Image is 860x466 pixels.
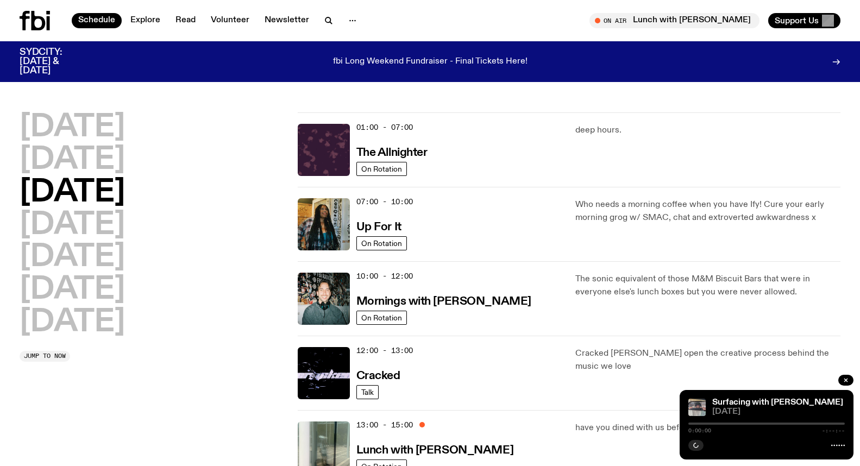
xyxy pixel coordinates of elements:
span: 12:00 - 13:00 [356,345,413,356]
h3: SYDCITY: [DATE] & [DATE] [20,48,89,75]
button: [DATE] [20,145,125,175]
h3: Cracked [356,370,400,382]
span: Talk [361,388,374,396]
a: Newsletter [258,13,316,28]
a: On Rotation [356,311,407,325]
button: On AirLunch with [PERSON_NAME] [589,13,759,28]
button: [DATE] [20,112,125,143]
a: The Allnighter [356,145,428,159]
a: On Rotation [356,162,407,176]
span: On Rotation [361,165,402,173]
h3: Mornings with [PERSON_NAME] [356,296,531,307]
p: deep hours. [575,124,840,137]
span: Jump to now [24,353,66,359]
h3: The Allnighter [356,147,428,159]
p: Cracked [PERSON_NAME] open the creative process behind the music we love [575,347,840,373]
button: [DATE] [20,275,125,305]
a: On Rotation [356,236,407,250]
h3: Up For It [356,222,401,233]
span: On Rotation [361,240,402,248]
a: Cracked [356,368,400,382]
img: Radio presenter Ben Hansen sits in front of a wall of photos and an fbi radio sign. Film photo. B... [298,273,350,325]
span: 10:00 - 12:00 [356,271,413,281]
span: On Rotation [361,314,402,322]
span: 13:00 - 15:00 [356,420,413,430]
a: Read [169,13,202,28]
img: Logo for Podcast Cracked. Black background, with white writing, with glass smashing graphics [298,347,350,399]
button: Jump to now [20,351,70,362]
a: Schedule [72,13,122,28]
button: [DATE] [20,242,125,273]
button: [DATE] [20,178,125,208]
a: Mornings with [PERSON_NAME] [356,294,531,307]
button: [DATE] [20,210,125,241]
h3: Lunch with [PERSON_NAME] [356,445,513,456]
span: [DATE] [712,408,845,416]
a: Volunteer [204,13,256,28]
span: -:--:-- [822,428,845,433]
p: fbi Long Weekend Fundraiser - Final Tickets Here! [333,57,528,67]
a: Explore [124,13,167,28]
img: Ify - a Brown Skin girl with black braided twists, looking up to the side with her tongue stickin... [298,198,350,250]
a: Up For It [356,219,401,233]
span: 07:00 - 10:00 [356,197,413,207]
p: Who needs a morning coffee when you have Ify! Cure your early morning grog w/ SMAC, chat and extr... [575,198,840,224]
span: 0:00:00 [688,428,711,433]
button: Support Us [768,13,840,28]
a: Talk [356,385,379,399]
span: Support Us [775,16,819,26]
span: 01:00 - 07:00 [356,122,413,133]
p: The sonic equivalent of those M&M Biscuit Bars that were in everyone else's lunch boxes but you w... [575,273,840,299]
a: Lunch with [PERSON_NAME] [356,443,513,456]
button: [DATE] [20,307,125,338]
a: Surfacing with [PERSON_NAME] [712,398,843,407]
p: have you dined with us before? we do things a little differently here [575,421,840,434]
